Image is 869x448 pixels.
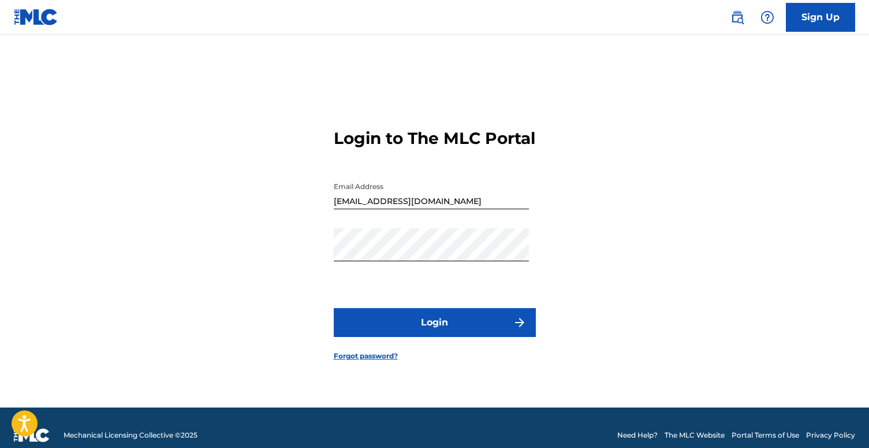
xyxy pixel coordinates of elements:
h3: Login to The MLC Portal [334,128,535,149]
button: Login [334,308,536,337]
a: Need Help? [617,430,658,440]
a: Forgot password? [334,351,398,361]
a: Privacy Policy [806,430,855,440]
img: help [760,10,774,24]
img: MLC Logo [14,9,58,25]
a: Public Search [726,6,749,29]
a: Sign Up [786,3,855,32]
a: Portal Terms of Use [732,430,799,440]
img: logo [14,428,50,442]
img: search [730,10,744,24]
span: Mechanical Licensing Collective © 2025 [64,430,197,440]
a: The MLC Website [665,430,725,440]
img: f7272a7cc735f4ea7f67.svg [513,316,527,329]
div: Help [756,6,779,29]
